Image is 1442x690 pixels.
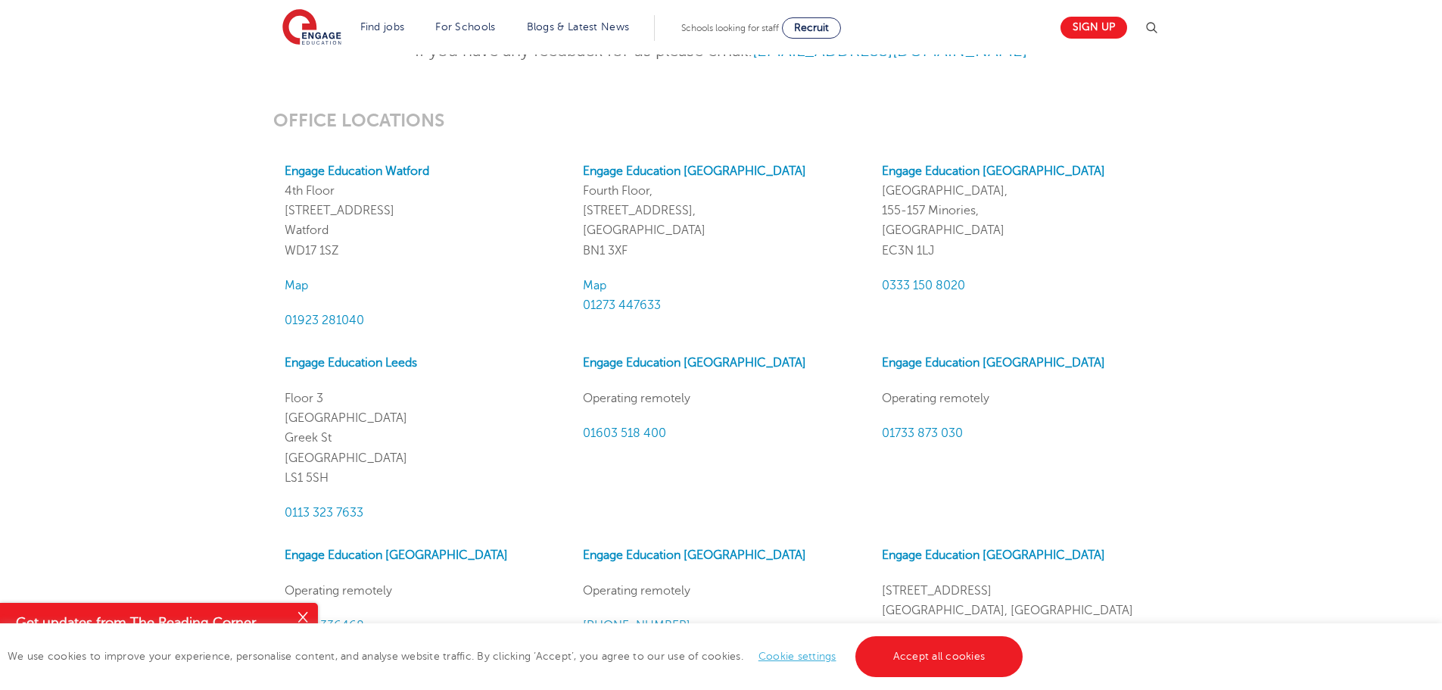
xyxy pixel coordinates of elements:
a: 01753 336468 [285,619,364,632]
p: Operating remotely [882,389,1157,408]
a: 01273 447633 [583,298,661,312]
a: Find jobs [360,21,405,33]
p: Operating remotely [583,389,858,408]
p: Operating remotely [285,581,560,601]
a: [PHONE_NUMBER] [583,619,690,632]
p: [GEOGRAPHIC_DATA], 155-157 Minories, [GEOGRAPHIC_DATA] EC3N 1LJ [882,161,1157,261]
img: Engage Education [282,9,341,47]
p: Fourth Floor, [STREET_ADDRESS], [GEOGRAPHIC_DATA] BN1 3XF [583,161,858,261]
a: 01923 281040 [285,314,364,327]
p: Floor 3 [GEOGRAPHIC_DATA] Greek St [GEOGRAPHIC_DATA] LS1 5SH [285,389,560,488]
p: [STREET_ADDRESS] [GEOGRAPHIC_DATA], [GEOGRAPHIC_DATA] M5C 1C4 [882,581,1157,641]
a: Accept all cookies [855,636,1023,677]
a: Call phone number 0113 323 7633 [285,506,363,520]
a: Map [285,279,308,292]
a: Engage Education [GEOGRAPHIC_DATA] [583,548,806,562]
a: Engage Education [GEOGRAPHIC_DATA] [285,548,508,562]
h4: Get updates from The Reading Corner [16,614,286,632]
a: Engage Education [GEOGRAPHIC_DATA] [882,356,1105,370]
a: Recruit [782,17,841,39]
p: Operating remotely [583,581,858,601]
a: Map [583,279,606,292]
a: 01733 873 030 [882,426,963,440]
h3: OFFICE LOCATIONS [273,110,1169,131]
a: Blogs & Latest News [527,21,630,33]
a: Engage Education Watford [285,164,429,178]
a: 01603 518 400 [583,426,666,440]
a: Engage Education Leeds [285,356,417,370]
span: We use cookies to improve your experience, personalise content, and analyse website traffic. By c... [8,651,1026,662]
span: Schools looking for staff [681,23,779,33]
a: Engage Education [GEOGRAPHIC_DATA] [583,164,806,178]
a: Cookie settings [758,651,836,662]
a: Engage Education [GEOGRAPHIC_DATA] [583,356,806,370]
p: 4th Floor [STREET_ADDRESS] Watford WD17 1SZ [285,161,560,261]
a: For Schools [435,21,495,33]
span: Recruit [794,22,829,33]
a: Engage Education [GEOGRAPHIC_DATA] [882,164,1105,178]
a: [EMAIL_ADDRESS][DOMAIN_NAME] [752,42,1027,60]
a: Sign up [1060,17,1127,39]
a: 0333 150 8020 [882,279,965,292]
button: Close [288,603,318,633]
a: Engage Education [GEOGRAPHIC_DATA] [882,548,1105,562]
